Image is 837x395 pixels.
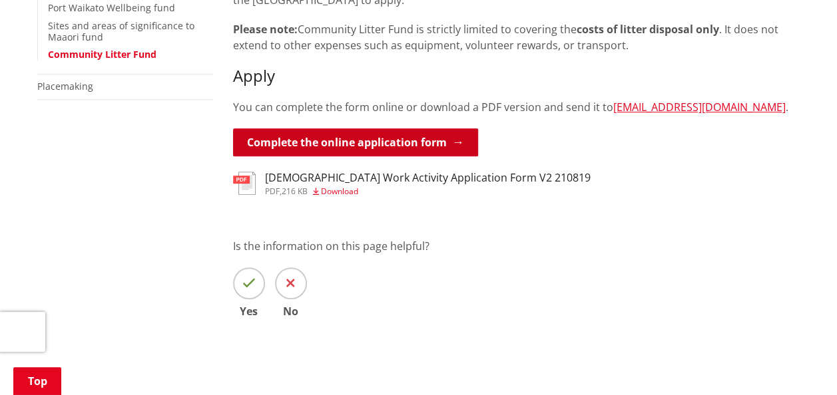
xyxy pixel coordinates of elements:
[613,100,786,114] a: [EMAIL_ADDRESS][DOMAIN_NAME]
[233,22,298,37] strong: Please note:
[48,19,194,43] a: Sites and areas of significance to Maaori fund
[233,66,800,86] h3: Apply
[577,22,719,37] strong: costs of litter disposal only
[37,80,93,92] a: Placemaking
[321,186,358,197] span: Download
[13,367,61,395] a: Top
[265,172,591,184] h3: [DEMOGRAPHIC_DATA] Work Activity Application Form V2 210819
[233,306,265,317] span: Yes
[48,48,156,61] a: Community Litter Fund
[265,186,280,197] span: pdf
[265,188,591,196] div: ,
[233,99,800,115] p: You can complete the form online or download a PDF version and send it to .
[233,128,478,156] a: Complete the online application form
[233,21,800,53] p: Community Litter Fund is strictly limited to covering the . It does not extend to other expenses ...
[233,172,591,196] a: [DEMOGRAPHIC_DATA] Work Activity Application Form V2 210819 pdf,216 KB Download
[275,306,307,317] span: No
[233,172,256,195] img: document-pdf.svg
[48,1,175,14] a: Port Waikato Wellbeing fund
[233,238,800,254] p: Is the information on this page helpful?
[282,186,308,197] span: 216 KB
[776,339,824,387] iframe: Messenger Launcher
